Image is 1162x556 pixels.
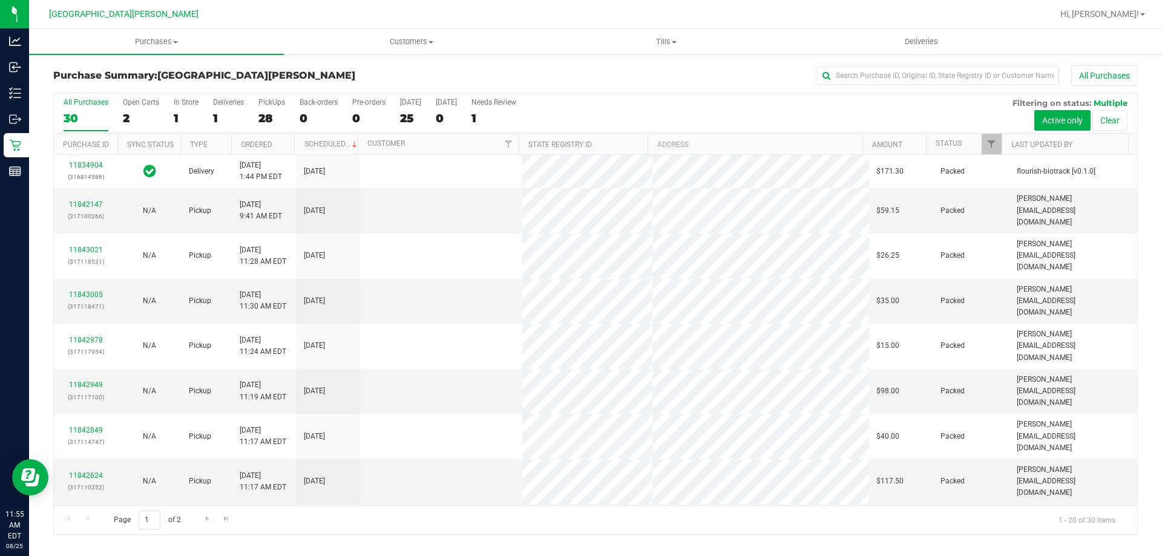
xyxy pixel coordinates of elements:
span: Packed [940,295,965,307]
span: [PERSON_NAME][EMAIL_ADDRESS][DOMAIN_NAME] [1017,419,1130,454]
h3: Purchase Summary: [53,70,415,81]
span: [DATE] 11:28 AM EDT [240,244,286,267]
button: Clear [1092,110,1128,131]
div: 1 [471,111,516,125]
a: Tills [539,29,793,54]
div: 28 [258,111,285,125]
button: N/A [143,431,156,442]
span: Deliveries [888,36,954,47]
span: [DATE] [304,250,325,261]
span: Not Applicable [143,387,156,395]
span: Packed [940,250,965,261]
span: Customers [284,36,538,47]
span: Pickup [189,385,211,397]
span: [DATE] [304,431,325,442]
span: [DATE] 1:44 PM EDT [240,160,282,183]
span: Not Applicable [143,206,156,215]
a: Purchases [29,29,284,54]
p: (317100266) [61,211,110,222]
div: [DATE] [436,98,457,106]
div: 1 [174,111,199,125]
inline-svg: Reports [9,165,21,177]
span: Not Applicable [143,432,156,440]
span: [PERSON_NAME][EMAIL_ADDRESS][DOMAIN_NAME] [1017,284,1130,319]
a: Last Updated By [1011,140,1072,149]
a: 11842978 [69,336,103,344]
span: $26.25 [876,250,899,261]
span: [GEOGRAPHIC_DATA][PERSON_NAME] [49,9,199,19]
p: (317114747) [61,436,110,448]
span: [DATE] [304,385,325,397]
span: [DATE] [304,476,325,487]
a: Customers [284,29,539,54]
span: Packed [940,166,965,177]
span: Packed [940,476,965,487]
div: PickUps [258,98,285,106]
span: $35.00 [876,295,899,307]
span: [DATE] [304,166,325,177]
span: Packed [940,385,965,397]
div: [DATE] [400,98,421,106]
a: Filter [982,134,1002,154]
div: 2 [123,111,159,125]
span: 1 - 20 of 30 items [1049,511,1125,529]
span: [PERSON_NAME][EMAIL_ADDRESS][DOMAIN_NAME] [1017,238,1130,273]
a: Amount [872,140,902,149]
span: Not Applicable [143,251,156,260]
span: Page of 2 [103,511,191,529]
span: Pickup [189,340,211,352]
span: Hi, [PERSON_NAME]! [1060,9,1139,19]
p: (317118471) [61,301,110,312]
span: [GEOGRAPHIC_DATA][PERSON_NAME] [157,70,355,81]
th: Address [648,134,862,155]
span: Pickup [189,250,211,261]
div: 0 [300,111,338,125]
a: Go to the last page [218,511,235,527]
span: Pickup [189,476,211,487]
a: Type [190,140,208,149]
button: N/A [143,385,156,397]
a: Ordered [241,140,272,149]
span: Pickup [189,431,211,442]
a: 11842624 [69,471,103,480]
button: N/A [143,295,156,307]
button: N/A [143,340,156,352]
span: $59.15 [876,205,899,217]
p: 08/25 [5,541,24,551]
div: 0 [352,111,386,125]
a: 11842949 [69,381,103,389]
a: State Registry ID [528,140,592,149]
div: Pre-orders [352,98,386,106]
span: Not Applicable [143,341,156,350]
a: 11834904 [69,161,103,169]
span: Delivery [189,166,214,177]
p: (317117954) [61,346,110,358]
inline-svg: Inventory [9,87,21,99]
a: 11842849 [69,426,103,434]
p: (317110252) [61,482,110,493]
span: [DATE] [304,205,325,217]
div: 25 [400,111,421,125]
div: Back-orders [300,98,338,106]
div: All Purchases [64,98,108,106]
span: [DATE] 11:19 AM EDT [240,379,286,402]
iframe: Resource center [12,459,48,495]
a: Purchase ID [63,140,109,149]
p: (317117100) [61,391,110,403]
span: [DATE] 11:17 AM EDT [240,470,286,493]
span: [DATE] 11:30 AM EDT [240,289,286,312]
span: [DATE] 11:24 AM EDT [240,335,286,358]
inline-svg: Analytics [9,35,21,47]
a: 11842147 [69,200,103,209]
span: In Sync [143,163,156,180]
span: Not Applicable [143,296,156,305]
input: Search Purchase ID, Original ID, State Registry ID or Customer Name... [817,67,1059,85]
span: Pickup [189,205,211,217]
span: $98.00 [876,385,899,397]
span: [DATE] 9:41 AM EDT [240,199,282,222]
a: Customer [367,139,405,148]
a: 11843005 [69,290,103,299]
span: Packed [940,205,965,217]
span: [PERSON_NAME][EMAIL_ADDRESS][DOMAIN_NAME] [1017,193,1130,228]
p: (316814586) [61,171,110,183]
